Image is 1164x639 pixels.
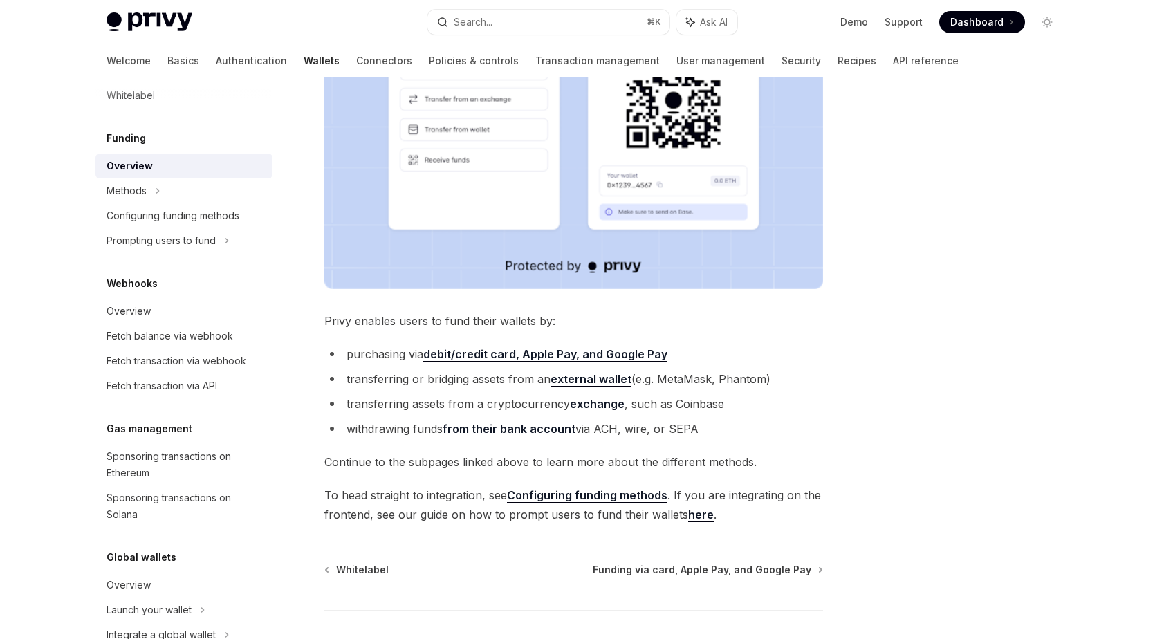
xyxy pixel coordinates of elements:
a: external wallet [551,372,631,387]
div: Launch your wallet [107,602,192,618]
a: Wallets [304,44,340,77]
img: light logo [107,12,192,32]
a: Configuring funding methods [507,488,667,503]
a: Connectors [356,44,412,77]
span: Continue to the subpages linked above to learn more about the different methods. [324,452,823,472]
div: Fetch balance via webhook [107,328,233,344]
a: Sponsoring transactions on Ethereum [95,444,272,485]
a: Security [782,44,821,77]
div: Prompting users to fund [107,232,216,249]
span: Privy enables users to fund their wallets by: [324,311,823,331]
a: Fetch transaction via webhook [95,349,272,373]
a: here [688,508,714,522]
div: Fetch transaction via API [107,378,217,394]
span: Ask AI [700,15,728,29]
div: Methods [107,183,147,199]
li: withdrawing funds via ACH, wire, or SEPA [324,419,823,438]
li: transferring assets from a cryptocurrency , such as Coinbase [324,394,823,414]
a: Funding via card, Apple Pay, and Google Pay [593,563,822,577]
span: Dashboard [950,15,1004,29]
a: Demo [840,15,868,29]
span: Whitelabel [336,563,389,577]
a: Transaction management [535,44,660,77]
li: purchasing via [324,344,823,364]
a: Support [885,15,923,29]
a: User management [676,44,765,77]
a: Configuring funding methods [95,203,272,228]
a: Fetch transaction via API [95,373,272,398]
a: Overview [95,154,272,178]
div: Fetch transaction via webhook [107,353,246,369]
h5: Global wallets [107,549,176,566]
button: Toggle dark mode [1036,11,1058,33]
a: Fetch balance via webhook [95,324,272,349]
a: debit/credit card, Apple Pay, and Google Pay [423,347,667,362]
h5: Gas management [107,420,192,437]
div: Overview [107,577,151,593]
div: Overview [107,303,151,319]
li: transferring or bridging assets from an (e.g. MetaMask, Phantom) [324,369,823,389]
div: Overview [107,158,153,174]
a: Policies & controls [429,44,519,77]
a: API reference [893,44,959,77]
span: ⌘ K [647,17,661,28]
a: Recipes [838,44,876,77]
button: Search...⌘K [427,10,669,35]
div: Sponsoring transactions on Ethereum [107,448,264,481]
h5: Funding [107,130,146,147]
strong: debit/credit card, Apple Pay, and Google Pay [423,347,667,361]
a: Overview [95,299,272,324]
a: exchange [570,397,625,411]
h5: Webhooks [107,275,158,292]
div: Configuring funding methods [107,207,239,224]
a: Authentication [216,44,287,77]
a: Whitelabel [326,563,389,577]
span: Funding via card, Apple Pay, and Google Pay [593,563,811,577]
span: To head straight to integration, see . If you are integrating on the frontend, see our guide on h... [324,485,823,524]
a: Welcome [107,44,151,77]
button: Ask AI [676,10,737,35]
a: Overview [95,573,272,598]
div: Search... [454,14,492,30]
div: Sponsoring transactions on Solana [107,490,264,523]
a: Basics [167,44,199,77]
a: from their bank account [443,422,575,436]
a: Sponsoring transactions on Solana [95,485,272,527]
a: Dashboard [939,11,1025,33]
